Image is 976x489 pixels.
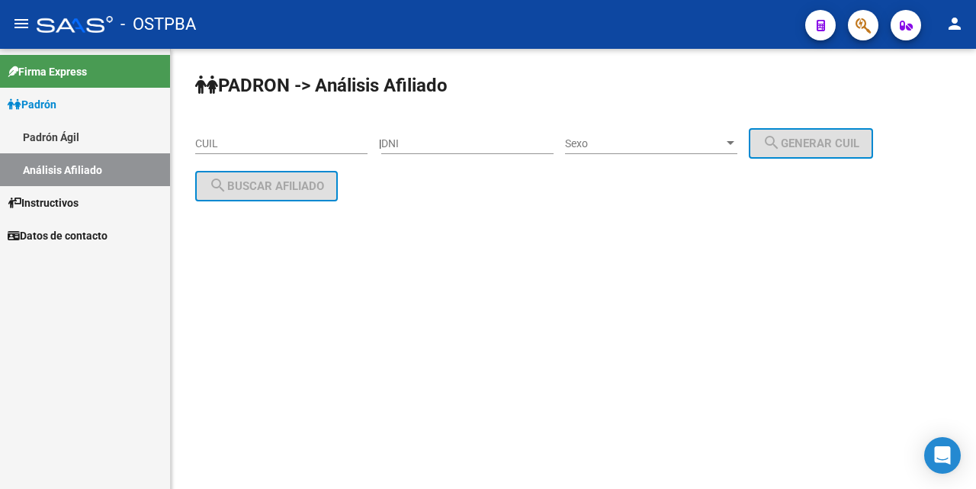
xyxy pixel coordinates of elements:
span: - OSTPBA [120,8,196,41]
div: | [379,137,884,150]
mat-icon: menu [12,14,30,33]
strong: PADRON -> Análisis Afiliado [195,75,448,96]
button: Generar CUIL [749,128,873,159]
span: Sexo [565,137,724,150]
span: Firma Express [8,63,87,80]
span: Padrón [8,96,56,113]
mat-icon: person [945,14,964,33]
span: Instructivos [8,195,79,211]
div: Open Intercom Messenger [924,437,961,474]
mat-icon: search [209,176,227,195]
span: Generar CUIL [762,137,859,150]
span: Buscar afiliado [209,179,324,193]
mat-icon: search [762,134,781,152]
span: Datos de contacto [8,227,108,244]
button: Buscar afiliado [195,171,338,201]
